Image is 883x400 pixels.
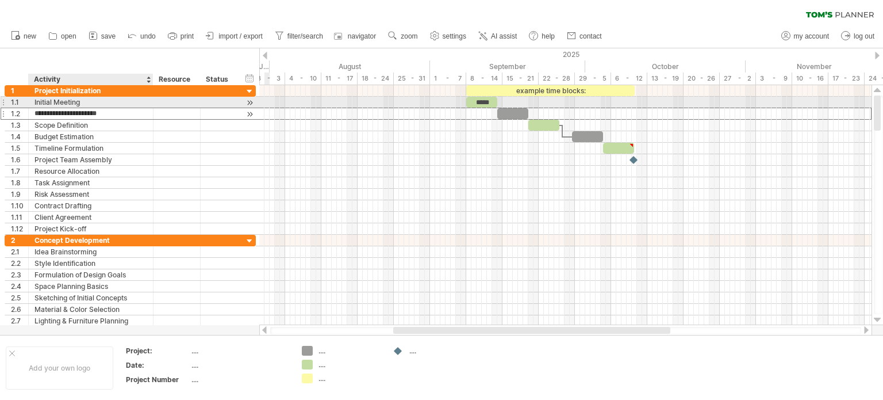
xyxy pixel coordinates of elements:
[11,120,28,131] div: 1.3
[11,235,28,246] div: 2
[270,60,430,73] div: August 2025
[287,32,323,40] span: filter/search
[126,346,189,356] div: Project:
[34,258,147,269] div: Style Identification
[34,177,147,188] div: Task Assignment
[34,315,147,326] div: Lighting & Furniture Planning
[244,97,255,109] div: scroll to activity
[430,73,466,85] div: 1 - 7
[34,269,147,280] div: Formulation of Design Goals
[34,200,147,211] div: Contract Drafting
[11,304,28,315] div: 2.6
[34,143,147,154] div: Timeline Formulation
[11,281,28,292] div: 2.4
[792,73,828,85] div: 10 - 16
[11,223,28,234] div: 1.12
[491,32,517,40] span: AI assist
[475,29,520,44] a: AI assist
[140,32,156,40] span: undo
[249,73,285,85] div: 28 - 3
[34,74,147,85] div: Activity
[34,166,147,177] div: Resource Allocation
[34,189,147,200] div: Risk Assessment
[11,315,28,326] div: 2.7
[794,32,829,40] span: my account
[34,212,147,223] div: Client Agreement
[191,375,288,384] div: ....
[611,73,647,85] div: 6 - 12
[348,32,376,40] span: navigator
[285,73,321,85] div: 4 - 10
[165,29,197,44] a: print
[575,73,611,85] div: 29 - 5
[24,32,36,40] span: new
[34,154,147,165] div: Project Team Assembly
[318,346,381,356] div: ....
[34,131,147,142] div: Budget Estimation
[579,32,602,40] span: contact
[466,85,635,96] div: example time blocks:
[358,73,394,85] div: 18 - 24
[647,73,684,85] div: 13 - 19
[34,292,147,303] div: Sketching of Initial Concepts
[502,73,539,85] div: 15 - 21
[203,29,266,44] a: import / export
[11,200,28,211] div: 1.10
[542,32,555,40] span: help
[828,73,865,85] div: 17 - 23
[6,346,113,390] div: Add your own logo
[778,29,832,44] a: my account
[126,360,189,370] div: Date:
[61,32,76,40] span: open
[272,29,327,44] a: filter/search
[11,166,28,177] div: 1.7
[838,29,878,44] a: log out
[101,32,116,40] span: save
[34,281,147,292] div: Space Planning Basics
[756,73,792,85] div: 3 - 9
[318,374,381,383] div: ....
[720,73,756,85] div: 27 - 2
[11,85,28,96] div: 1
[11,212,28,223] div: 1.11
[125,29,159,44] a: undo
[394,73,430,85] div: 25 - 31
[585,60,746,73] div: October 2025
[45,29,80,44] a: open
[321,73,358,85] div: 11 - 17
[564,29,605,44] a: contact
[181,32,194,40] span: print
[430,60,585,73] div: September 2025
[206,74,231,85] div: Status
[539,73,575,85] div: 22 - 28
[11,269,28,280] div: 2.3
[8,29,40,44] a: new
[11,108,28,119] div: 1.2
[332,29,379,44] a: navigator
[34,97,147,108] div: Initial Meeting
[11,131,28,142] div: 1.4
[401,32,417,40] span: zoom
[34,85,147,96] div: Project Initialization
[11,246,28,257] div: 2.1
[34,223,147,234] div: Project Kick-off
[684,73,720,85] div: 20 - 26
[159,74,194,85] div: Resource
[86,29,119,44] a: save
[34,235,147,246] div: Concept Development
[191,346,288,356] div: ....
[244,108,255,120] div: scroll to activity
[854,32,874,40] span: log out
[11,258,28,269] div: 2.2
[427,29,470,44] a: settings
[11,143,28,154] div: 1.5
[466,73,502,85] div: 8 - 14
[11,189,28,200] div: 1.9
[409,346,472,356] div: ....
[126,375,189,384] div: Project Number
[11,154,28,165] div: 1.6
[385,29,421,44] a: zoom
[34,120,147,131] div: Scope Definition
[34,304,147,315] div: Material & Color Selection
[34,246,147,257] div: Idea Brainstorming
